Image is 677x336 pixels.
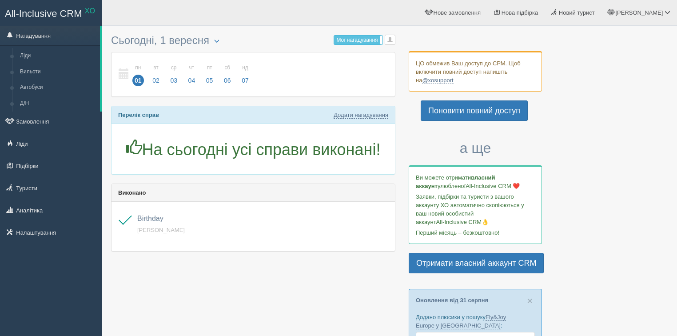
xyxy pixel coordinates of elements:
[434,9,481,16] span: Нове замовлення
[183,59,200,90] a: чт 04
[416,174,495,189] b: власний аккаунт
[0,0,102,25] a: All-Inclusive CRM XO
[466,183,520,189] span: All-Inclusive CRM ❤️
[409,140,542,156] h3: а ще
[416,192,535,226] p: Заявки, підбірки та туристи з вашого аккаунту ХО автоматично скопіюються у ваш новий особистий ак...
[168,64,179,72] small: ср
[16,80,100,96] a: Автобуси
[118,112,159,118] b: Перелік справ
[416,313,535,330] p: Додано плюсики у пошуку :
[204,64,215,72] small: пт
[186,64,198,72] small: чт
[201,59,218,90] a: пт 05
[5,8,82,19] span: All-Inclusive CRM
[150,64,162,72] small: вт
[416,228,535,237] p: Перший місяць – безкоштовно!
[16,96,100,112] a: Д/Н
[204,75,215,86] span: 05
[132,64,144,72] small: пн
[118,140,388,159] h1: На сьогодні усі справи виконані!
[416,173,535,190] p: Ви можете отримати улюбленої
[615,9,663,16] span: [PERSON_NAME]
[421,100,528,121] a: Поновити повний доступ
[422,77,453,84] a: @xosupport
[416,314,506,329] a: Fly&Joy Europe у [GEOGRAPHIC_DATA]
[559,9,595,16] span: Новий турист
[137,227,185,233] a: [PERSON_NAME]
[239,64,251,72] small: нд
[222,75,233,86] span: 06
[239,75,251,86] span: 07
[336,37,378,43] span: Мої нагадування
[168,75,179,86] span: 03
[85,7,95,15] sup: XO
[436,219,489,225] span: All-Inclusive CRM👌
[150,75,162,86] span: 02
[219,59,236,90] a: сб 06
[111,35,395,48] h3: Сьогодні, 1 вересня
[118,189,146,196] b: Виконано
[130,59,147,90] a: пн 01
[222,64,233,72] small: сб
[416,297,488,304] a: Оновлення від 31 серпня
[16,64,100,80] a: Вильоти
[527,296,533,305] button: Close
[165,59,182,90] a: ср 03
[334,112,388,119] a: Додати нагадування
[409,51,542,92] div: ЦО обмежив Ваш доступ до СРМ. Щоб включити повний доступ напишіть на
[527,296,533,306] span: ×
[137,215,163,222] a: Birthday
[237,59,251,90] a: нд 07
[502,9,538,16] span: Нова підбірка
[186,75,198,86] span: 04
[16,48,100,64] a: Ліди
[132,75,144,86] span: 01
[147,59,164,90] a: вт 02
[409,253,544,273] a: Отримати власний аккаунт CRM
